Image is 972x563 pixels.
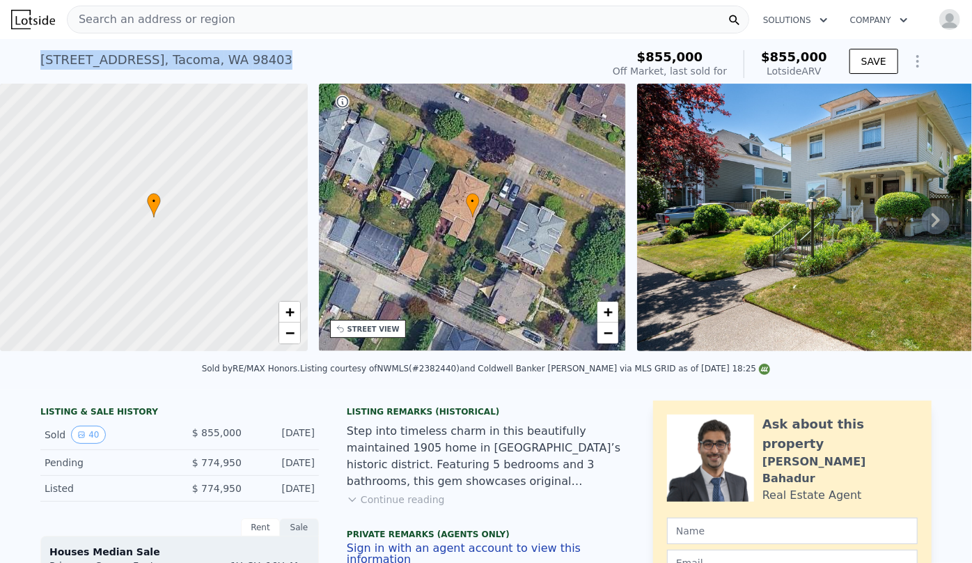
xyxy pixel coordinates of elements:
img: Lotside [11,10,55,29]
span: $ 855,000 [192,427,242,438]
div: Rent [241,518,280,537]
a: Zoom in [597,302,618,323]
div: LISTING & SALE HISTORY [40,406,319,420]
div: Private Remarks (Agents Only) [347,529,625,543]
button: Continue reading [347,493,445,507]
div: [PERSON_NAME] Bahadur [762,454,918,487]
button: SAVE [849,49,898,74]
button: Solutions [752,8,839,33]
div: Listed [45,481,168,495]
div: [DATE] [253,426,315,444]
span: $ 774,950 [192,457,242,468]
a: Zoom in [279,302,300,323]
div: Step into timeless charm in this beautifully maintained 1905 home in [GEOGRAPHIC_DATA]’s historic... [347,423,625,490]
div: • [147,193,161,217]
div: Sold by RE/MAX Honors . [202,364,300,373]
button: View historical data [71,426,105,444]
button: Show Options [904,47,932,75]
span: − [285,324,294,341]
span: • [147,195,161,208]
div: Off Market, last sold for [613,64,727,78]
span: Search an address or region [68,11,235,28]
span: $855,000 [761,49,827,64]
span: − [604,324,613,341]
div: Listing courtesy of NWMLS (#2382440) and Coldwell Banker [PERSON_NAME] via MLS GRID as of [DATE] ... [300,364,770,373]
a: Zoom out [279,323,300,344]
img: avatar [939,8,961,31]
span: • [466,195,480,208]
div: Lotside ARV [761,64,827,78]
div: Sale [280,518,319,537]
input: Name [667,518,918,544]
div: Houses Median Sale [49,545,310,559]
span: + [604,303,613,321]
span: $ 774,950 [192,483,242,494]
span: $855,000 [637,49,703,64]
span: + [285,303,294,321]
div: Real Estate Agent [762,487,862,504]
div: [DATE] [253,481,315,495]
div: Sold [45,426,168,444]
div: [STREET_ADDRESS] , Tacoma , WA 98403 [40,50,292,70]
div: Pending [45,456,168,470]
div: STREET VIEW [347,324,400,334]
div: Listing Remarks (Historical) [347,406,625,417]
div: Ask about this property [762,415,918,454]
a: Zoom out [597,323,618,344]
div: • [466,193,480,217]
button: Company [839,8,919,33]
div: [DATE] [253,456,315,470]
img: NWMLS Logo [759,364,770,375]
